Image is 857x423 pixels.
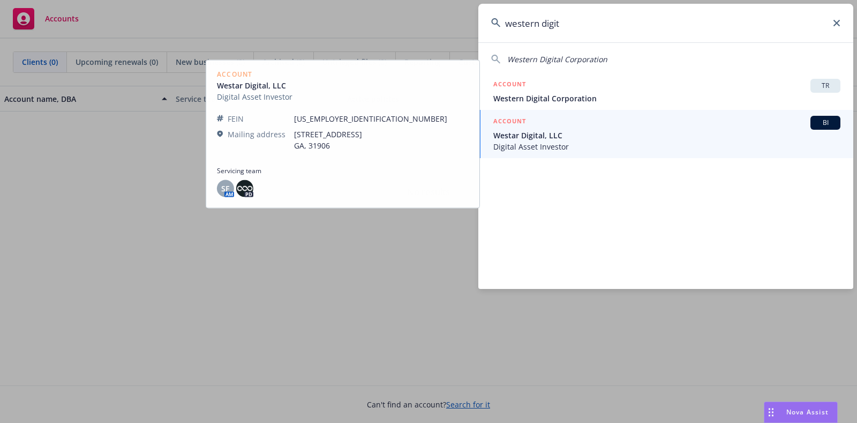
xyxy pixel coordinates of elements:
h5: ACCOUNT [493,79,526,92]
h5: ACCOUNT [493,116,526,129]
span: Western Digital Corporation [493,93,840,104]
span: TR [815,81,836,91]
span: Digital Asset Investor [493,141,840,152]
a: ACCOUNTTRWestern Digital Corporation [478,73,853,110]
span: Westar Digital, LLC [493,130,840,141]
span: Western Digital Corporation [507,54,607,64]
div: Drag to move [764,402,778,422]
a: ACCOUNTBIWestar Digital, LLCDigital Asset Investor [478,110,853,158]
input: Search... [478,4,853,42]
button: Nova Assist [764,402,838,423]
span: Nova Assist [786,407,829,417]
span: BI [815,118,836,128]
